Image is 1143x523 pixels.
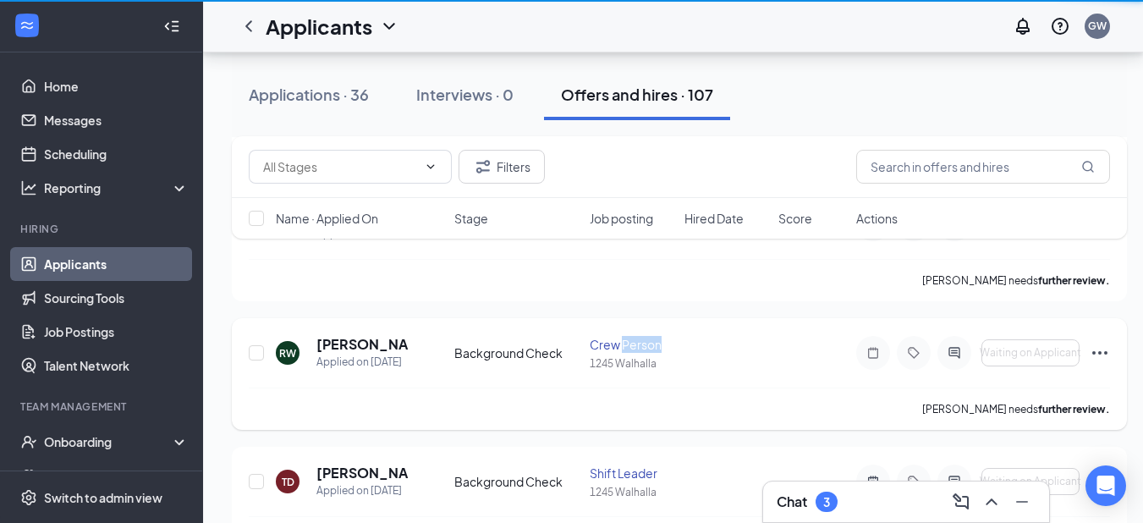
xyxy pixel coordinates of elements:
h5: [PERSON_NAME] [316,335,409,354]
div: RW [279,346,296,361]
svg: ChevronUp [981,492,1002,512]
svg: ChevronLeft [239,16,259,36]
a: Job Postings [44,315,189,349]
svg: ComposeMessage [951,492,971,512]
div: Open Intercom Messenger [1085,465,1126,506]
svg: ActiveNote [863,475,883,488]
span: Job posting [590,210,653,227]
a: Scheduling [44,137,189,171]
input: Search in offers and hires [856,150,1110,184]
div: 1245 Walhalla [590,356,673,371]
div: 3 [823,495,830,509]
span: Hired Date [684,210,744,227]
svg: QuestionInfo [1050,16,1070,36]
a: Talent Network [44,349,189,383]
button: Waiting on Applicant [981,468,1080,495]
svg: UserCheck [20,433,37,450]
div: Interviews · 0 [416,84,514,105]
div: Onboarding [44,433,174,450]
h5: [PERSON_NAME] [316,464,409,482]
button: Waiting on Applicant [981,339,1080,366]
svg: Collapse [163,18,180,35]
b: further review. [1038,274,1110,287]
svg: Filter [473,157,493,177]
svg: Tag [904,346,924,360]
svg: Settings [20,489,37,506]
svg: Ellipses [1090,343,1110,363]
svg: ActiveChat [944,346,964,360]
svg: ChevronDown [379,16,399,36]
a: Home [44,69,189,103]
svg: MagnifyingGlass [1081,160,1095,173]
input: All Stages [263,157,417,176]
div: Applications · 36 [249,84,369,105]
div: Team Management [20,399,185,414]
span: Actions [856,210,898,227]
svg: Notifications [1013,16,1033,36]
div: Background Check [454,344,580,361]
button: Minimize [1008,488,1036,515]
span: Waiting on Applicant [980,347,1081,359]
div: Shift Leader [590,465,673,482]
p: [PERSON_NAME] needs [922,402,1110,416]
div: Crew Person [590,336,673,353]
a: Team [44,459,189,493]
div: Offers and hires · 107 [561,84,713,105]
svg: ChevronDown [424,160,437,173]
svg: WorkstreamLogo [19,17,36,34]
svg: Tag [904,475,924,488]
a: Messages [44,103,189,137]
span: Score [778,210,812,227]
div: Hiring [20,222,185,236]
div: 1245 Walhalla [590,485,673,499]
span: Name · Applied On [276,210,378,227]
a: Sourcing Tools [44,281,189,315]
div: Reporting [44,179,190,196]
div: Switch to admin view [44,489,162,506]
p: [PERSON_NAME] needs [922,273,1110,288]
button: ChevronUp [978,488,1005,515]
h3: Chat [777,493,807,511]
button: Filter Filters [459,150,545,184]
div: Background Check [454,473,580,490]
svg: Analysis [20,179,37,196]
svg: ActiveChat [944,475,964,488]
b: further review. [1038,403,1110,416]
button: ComposeMessage [948,488,975,515]
svg: Minimize [1012,492,1032,512]
div: Applied on [DATE] [316,482,409,499]
svg: Note [863,346,883,360]
span: Waiting on Applicant [980,476,1081,487]
div: GW [1088,19,1107,33]
h1: Applicants [266,12,372,41]
a: Applicants [44,247,189,281]
span: Stage [454,210,488,227]
div: TD [282,475,294,489]
div: Applied on [DATE] [316,354,409,371]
